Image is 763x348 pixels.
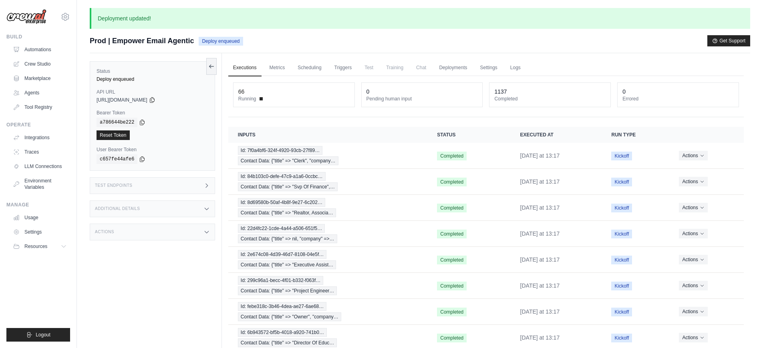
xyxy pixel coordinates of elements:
time: September 17, 2025 at 13:17 CDT [520,152,560,159]
a: Integrations [10,131,70,144]
span: Contact Data: {"title" => "Executive Assist… [238,260,336,269]
div: Operate [6,122,70,128]
span: Completed [437,152,467,160]
label: Status [97,68,208,74]
a: Executions [228,60,262,76]
button: Get Support [707,35,750,46]
time: September 17, 2025 at 13:17 CDT [520,230,560,237]
span: Resources [24,243,47,250]
span: Id: 84b103c0-defe-47c9-a1a6-0ccbc… [238,172,326,181]
a: Marketplace [10,72,70,85]
span: Completed [437,230,467,238]
p: Deployment updated! [90,8,750,29]
h3: Actions [95,230,114,234]
a: Environment Variables [10,174,70,194]
div: Build [6,34,70,40]
div: 66 [238,88,245,96]
time: September 17, 2025 at 13:17 CDT [520,308,560,315]
a: Traces [10,146,70,158]
a: Metrics [265,60,290,76]
span: Contact Data: {"title" => "Director Of Educ… [238,338,337,347]
span: Id: febe318c-3b46-4dea-ae27-6ae68… [238,302,327,311]
span: Contact Data: {"title" => "Realtor, Associa… [238,208,336,217]
span: [URL][DOMAIN_NAME] [97,97,147,103]
a: Logs [505,60,525,76]
span: Chat is not available until the deployment is complete [411,60,431,76]
time: September 17, 2025 at 13:17 CDT [520,334,560,341]
a: Settings [10,226,70,238]
a: Triggers [330,60,357,76]
th: Executed at [511,127,602,143]
span: Test [360,60,378,76]
th: Inputs [228,127,427,143]
button: Actions for execution [679,307,707,316]
button: Logout [6,328,70,342]
a: View execution details for Id [238,302,418,321]
span: Contact Data: {"title" => "Project Engineer… [238,286,337,295]
span: Id: 22d4fc22-1cde-4a44-a506-651f5… [238,224,325,233]
span: Kickoff [611,334,632,342]
span: Completed [437,204,467,212]
span: Id: 2e674c08-4d39-46d7-8108-04e5f… [238,250,327,259]
button: Actions for execution [679,151,707,160]
div: 0 [366,88,370,96]
span: Id: 299c96a1-becc-4f01-b332-f063f… [238,276,323,285]
a: LLM Connections [10,160,70,173]
a: View execution details for Id [238,276,418,295]
span: Completed [437,256,467,264]
div: Deploy enqueued [97,76,208,82]
span: Logout [36,332,50,338]
a: Reset Token [97,130,130,140]
span: Kickoff [611,256,632,264]
label: Bearer Token [97,110,208,116]
a: View execution details for Id [238,198,418,217]
time: September 17, 2025 at 13:17 CDT [520,282,560,289]
label: User Bearer Token [97,146,208,153]
code: a786644be222 [97,118,137,127]
div: Manage [6,202,70,208]
span: Kickoff [611,152,632,160]
a: View execution details for Id [238,250,418,269]
button: Actions for execution [679,229,707,238]
time: September 17, 2025 at 13:17 CDT [520,256,560,263]
a: View execution details for Id [238,224,418,243]
span: Contact Data: {"title" => nil, "company" =>… [238,234,337,243]
div: 0 [622,88,626,96]
span: Kickoff [611,308,632,316]
button: Actions for execution [679,333,707,342]
button: Actions for execution [679,177,707,186]
span: Completed [437,334,467,342]
dt: Completed [494,96,606,102]
a: Tool Registry [10,101,70,114]
span: Contact Data: {"title" => "Clerk", "company… [238,156,338,165]
a: Settings [475,60,502,76]
span: Training is not available until the deployment is complete [381,60,408,76]
span: Id: 7f0a4bf6-324f-4920-93cb-27f89… [238,146,322,155]
span: Deploy enqueued [199,37,243,46]
span: Contact Data: {"title" => "Svp Of Finance",… [238,182,338,191]
span: Running [238,96,256,102]
span: Completed [437,282,467,290]
a: Scheduling [293,60,326,76]
span: Prod | Empower Email Agentic [90,35,194,46]
button: Actions for execution [679,255,707,264]
time: September 17, 2025 at 13:17 CDT [520,204,560,211]
button: Resources [10,240,70,253]
h3: Additional Details [95,206,140,211]
dt: Errored [622,96,734,102]
span: Kickoff [611,178,632,186]
button: Actions for execution [679,203,707,212]
a: Deployments [434,60,472,76]
span: Kickoff [611,230,632,238]
a: View execution details for Id [238,328,418,347]
div: 1137 [494,88,507,96]
code: c657fe44afe6 [97,154,137,164]
a: Crew Studio [10,58,70,70]
a: View execution details for Id [238,172,418,191]
time: September 17, 2025 at 13:17 CDT [520,178,560,185]
span: Contact Data: {"title" => "Owner", "company… [238,312,341,321]
span: Kickoff [611,282,632,290]
a: Automations [10,43,70,56]
span: Kickoff [611,204,632,212]
img: Logo [6,9,46,24]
